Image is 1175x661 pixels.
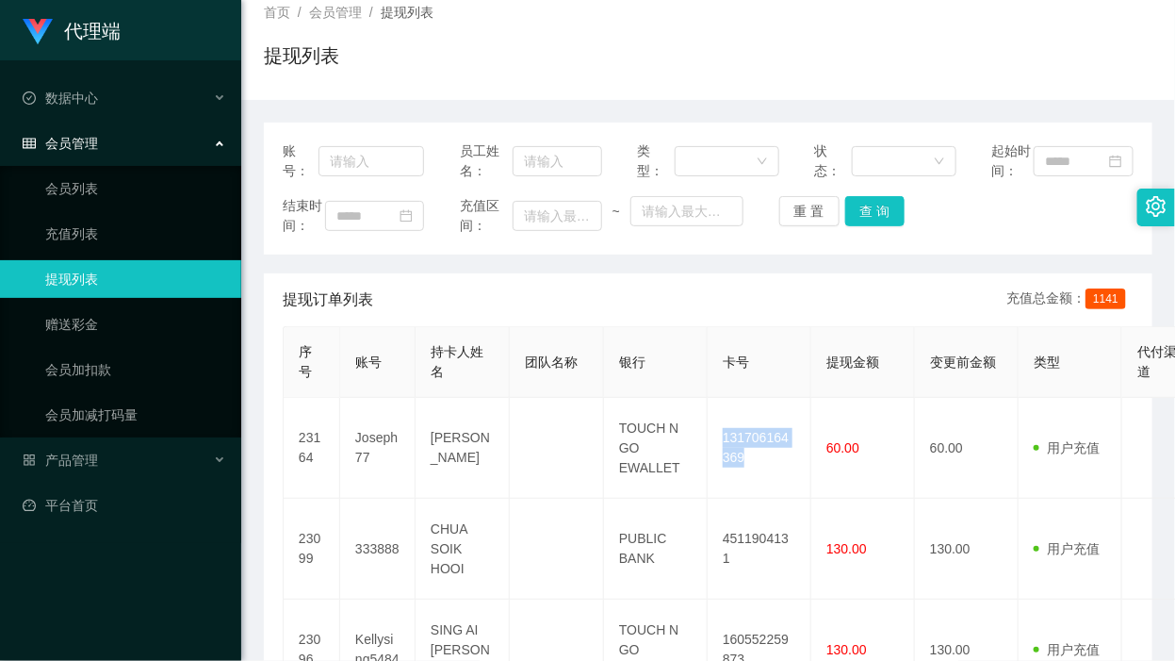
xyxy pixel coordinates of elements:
[604,499,708,600] td: PUBLIC BANK
[757,156,768,169] i: 图标: down
[23,19,53,45] img: logo.9652507e.png
[299,344,312,379] span: 序号
[45,351,226,388] a: 会员加扣款
[23,91,98,106] span: 数据中心
[23,23,121,38] a: 代理端
[460,196,513,236] span: 充值区间：
[1006,289,1134,311] div: 充值总金额：
[915,398,1019,499] td: 60.00
[619,355,645,370] span: 银行
[637,141,675,181] span: 类型：
[264,5,290,20] span: 首页
[525,355,578,370] span: 团队名称
[779,196,840,226] button: 重 置
[1085,289,1126,309] span: 1141
[381,5,433,20] span: 提现列表
[355,355,382,370] span: 账号
[284,398,340,499] td: 23164
[513,201,602,231] input: 请输入最小值为
[45,396,226,434] a: 会员加减打码量
[283,141,318,181] span: 账号：
[45,215,226,253] a: 充值列表
[845,196,906,226] button: 查 询
[309,5,362,20] span: 会员管理
[23,453,98,468] span: 产品管理
[23,91,36,105] i: 图标: check-circle-o
[23,137,36,150] i: 图标: table
[915,499,1019,600] td: 130.00
[400,209,413,223] i: 图标: calendar
[284,499,340,600] td: 23099
[1146,196,1167,217] i: 图标: setting
[826,642,867,657] span: 130.00
[283,196,325,236] span: 结束时间：
[814,141,852,181] span: 状态：
[708,499,811,600] td: 4511904131
[1109,155,1122,168] i: 图标: calendar
[826,541,867,556] span: 130.00
[1034,355,1060,370] span: 类型
[23,454,36,467] i: 图标: appstore-o
[934,156,945,169] i: 图标: down
[1034,440,1100,455] span: 用户充值
[991,141,1034,181] span: 起始时间：
[369,5,373,20] span: /
[298,5,302,20] span: /
[930,355,996,370] span: 变更前金额
[1034,541,1100,556] span: 用户充值
[318,146,425,176] input: 请输入
[708,398,811,499] td: 131706164369
[340,499,416,600] td: 333888
[45,260,226,298] a: 提现列表
[826,440,859,455] span: 60.00
[723,355,749,370] span: 卡号
[604,398,708,499] td: TOUCH N GO EWALLET
[513,146,602,176] input: 请输入
[64,1,121,61] h1: 代理端
[460,141,513,181] span: 员工姓名：
[23,136,98,151] span: 会员管理
[602,202,630,222] span: ~
[340,398,416,499] td: Joseph77
[45,306,226,343] a: 赠送彩金
[416,499,510,600] td: CHUA SOIK HOOI
[826,355,879,370] span: 提现金额
[264,41,339,70] h1: 提现列表
[630,196,743,226] input: 请输入最大值为
[431,344,483,379] span: 持卡人姓名
[416,398,510,499] td: [PERSON_NAME]
[1034,642,1100,657] span: 用户充值
[23,487,226,524] a: 图标: dashboard平台首页
[45,170,226,207] a: 会员列表
[283,289,373,311] span: 提现订单列表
